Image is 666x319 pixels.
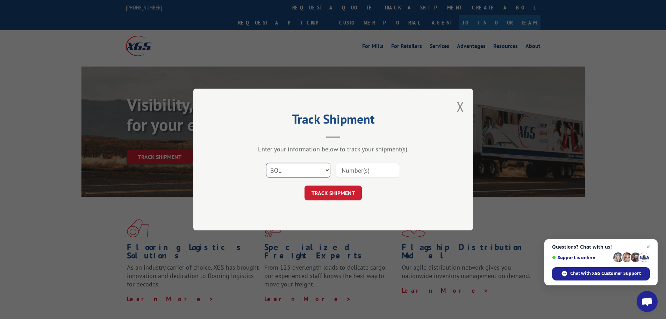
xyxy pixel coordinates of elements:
[552,267,650,280] div: Chat with XGS Customer Support
[336,163,400,178] input: Number(s)
[228,145,438,153] div: Enter your information below to track your shipment(s).
[552,244,650,250] span: Questions? Chat with us!
[644,243,652,251] span: Close chat
[570,270,641,277] span: Chat with XGS Customer Support
[228,114,438,127] h2: Track Shipment
[457,97,464,116] button: Close modal
[552,255,611,260] span: Support is online
[637,291,658,312] div: Open chat
[305,186,362,200] button: TRACK SHIPMENT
